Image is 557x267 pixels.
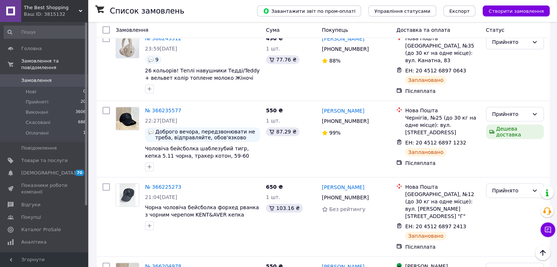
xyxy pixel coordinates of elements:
[78,119,86,126] span: 686
[145,68,260,95] a: 26 кольорів! Теплі навушники Тедді/Teddy + вельвет колір топлене молоко Жіночі навушники Дитячі н...
[145,118,177,124] span: 22:27[DATE]
[21,170,75,176] span: [DEMOGRAPHIC_DATA]
[145,35,181,41] a: № 366243512
[21,157,68,164] span: Товари та послуги
[405,223,466,229] span: ЕН: 20 4512 6897 2413
[449,8,470,14] span: Експорт
[475,8,550,14] a: Створити замовлення
[81,99,86,105] span: 20
[266,108,283,113] span: 550 ₴
[263,8,355,14] span: Завантажити звіт по пром-оплаті
[21,226,61,233] span: Каталог ProSale
[322,27,348,33] span: Покупець
[21,77,52,84] span: Замовлення
[322,107,364,114] a: [PERSON_NAME]
[405,183,480,191] div: Нова Пошта
[405,140,466,146] span: ЕН: 20 4512 6897 1232
[535,245,550,260] button: Наверх
[75,109,86,116] span: 3606
[148,57,154,63] img: :speech_balloon:
[489,8,544,14] span: Створити замовлення
[21,251,68,264] span: Управління сайтом
[24,11,88,18] div: Ваш ID: 3815132
[266,118,280,124] span: 1 шт.
[116,35,139,58] img: Фото товару
[21,145,57,151] span: Повідомлення
[110,7,184,15] h1: Список замовлень
[492,110,529,118] div: Прийнято
[443,5,476,16] button: Експорт
[266,184,283,190] span: 650 ₴
[322,184,364,191] a: [PERSON_NAME]
[368,5,436,16] button: Управління статусами
[405,68,466,74] span: ЕН: 20 4512 6897 0643
[24,4,79,11] span: The Best Shopping
[116,183,139,207] a: Фото товару
[155,57,159,63] span: 9
[26,119,51,126] span: Скасовані
[21,202,40,208] span: Відгуки
[83,130,86,136] span: 1
[26,99,48,105] span: Прийняті
[405,35,480,42] div: Нова Пошта
[405,76,446,84] div: Заплановано
[405,87,480,95] div: Післяплата
[145,184,181,190] a: № 366225273
[26,130,49,136] span: Оплачені
[21,182,68,195] span: Показники роботи компанії
[486,27,505,33] span: Статус
[266,194,280,200] span: 1 шт.
[266,27,279,33] span: Cума
[21,58,88,71] span: Замовлення та повідомлення
[266,204,302,213] div: 103.16 ₴
[145,194,177,200] span: 21:04[DATE]
[329,206,365,212] span: Без рейтингу
[320,116,370,126] div: [PHONE_NUMBER]
[396,27,450,33] span: Доставка та оплата
[320,192,370,203] div: [PHONE_NUMBER]
[145,146,249,159] a: Чоловіча бейсболка шаблезубий тигр, кепка 5.11 чорна, тракер котон, 59-60
[26,109,48,116] span: Виконані
[257,5,361,16] button: Завантажити звіт по пром-оплаті
[116,107,139,130] img: Фото товару
[486,124,544,139] div: Дешева доставка
[83,89,86,95] span: 0
[405,42,480,64] div: [GEOGRAPHIC_DATA], №35 (до 30 кг на одне місце): вул. Канатна, 83
[148,129,154,135] img: :speech_balloon:
[492,187,529,195] div: Прийнято
[266,127,299,136] div: 87.29 ₴
[320,44,370,54] div: [PHONE_NUMBER]
[492,38,529,46] div: Прийнято
[119,184,135,206] img: Фото товару
[374,8,430,14] span: Управління статусами
[21,239,47,245] span: Аналітика
[4,26,86,39] input: Пошук
[145,108,181,113] a: № 366235577
[145,204,259,225] a: Чорна чоловіча бейсболка форхед рванка з чорним черепом KENT&AVER кепка каратель punisher
[405,243,480,251] div: Післяплата
[266,46,280,52] span: 1 шт.
[483,5,550,16] button: Створити замовлення
[405,191,480,220] div: [GEOGRAPHIC_DATA], №12 (до 30 кг на одне місце): вул. [PERSON_NAME][STREET_ADDRESS] "Г"
[266,55,299,64] div: 77.76 ₴
[116,27,148,33] span: Замовлення
[322,35,364,42] a: [PERSON_NAME]
[329,58,341,64] span: 88%
[541,222,555,237] button: Чат з покупцем
[266,35,283,41] span: 490 ₴
[21,214,41,221] span: Покупці
[155,129,257,140] span: Доброго вечора, передзвонювати не треба, відправляйте, обов'язково заберу, дякую.
[145,46,177,52] span: 23:59[DATE]
[26,89,36,95] span: Нові
[329,130,341,136] span: 99%
[75,170,84,176] span: 70
[405,232,446,240] div: Заплановано
[21,45,42,52] span: Головна
[405,107,480,114] div: Нова Пошта
[405,148,446,157] div: Заплановано
[405,114,480,136] div: Чернігів, №25 (до 30 кг на одне місце): вул. [STREET_ADDRESS]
